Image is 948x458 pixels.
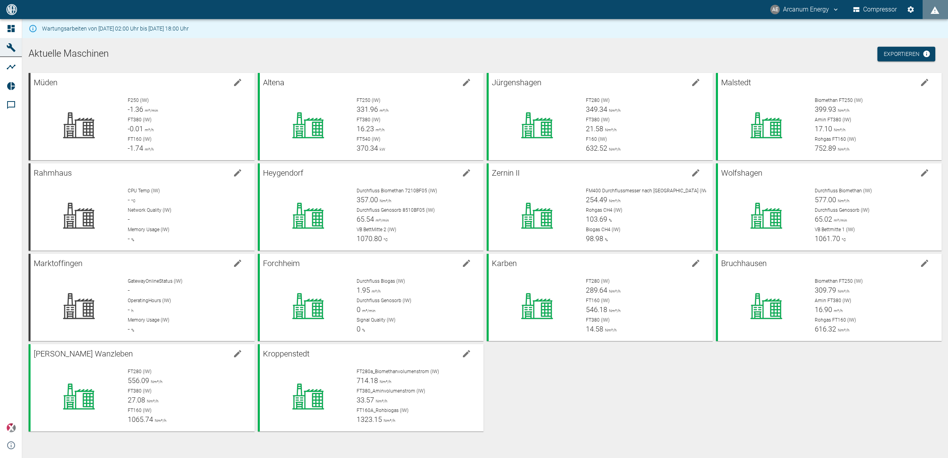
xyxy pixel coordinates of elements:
span: m³/h [378,108,388,113]
span: Nm³/h [607,147,620,151]
span: F250 (IW) [128,98,149,103]
a: Bruchhausenedit machineBiomethan FT250 (IW)309.79Nm³/hAmin FT380 (IW)16.90m³/hRohgas FT160 (IW)61... [716,254,942,341]
span: FT380 (IW) [128,117,152,123]
span: 16.90 [815,305,832,314]
button: edit machine [230,346,246,362]
a: Zernin IIedit machineFM400 Durchflussmesser nach [GEOGRAPHIC_DATA] (IW)254.49Nm³/hRohgas CH4 (IW)... [487,163,713,251]
span: FT160 (IW) [128,408,152,413]
span: CPU Temp (IW) [128,188,160,194]
span: 1.95 [357,286,370,294]
span: 1061.70 [815,234,840,243]
span: Amin FT380 (IW) [815,117,851,123]
span: 289.64 [586,286,607,294]
span: Nm³/h [382,418,395,423]
span: 16.23 [357,125,374,133]
span: Nm³/h [607,199,620,203]
span: 17.10 [815,125,832,133]
span: Durchfluss Biogas (IW) [357,278,405,284]
span: FT280 (IW) [586,278,610,284]
span: Durchfluss Genosorb (IW) [815,207,869,213]
span: Zernin II [492,168,520,178]
button: edit machine [917,165,933,181]
span: FM400 Durchflussmesser nach [GEOGRAPHIC_DATA] (IW) [586,188,708,194]
button: edit machine [917,255,933,271]
span: Nm³/h [145,399,158,403]
span: Biomethan FT250 (IW) [815,278,863,284]
span: Nm³/h [378,379,391,384]
span: 632.52 [586,144,607,152]
span: 309.79 [815,286,836,294]
span: Forchheim [263,259,300,268]
span: -1.36 [128,105,143,113]
span: m³/h [374,128,384,132]
span: kW [378,147,385,151]
a: Forchheimedit machineDurchfluss Biogas (IW)1.95m³/hDurchfluss Genosorb (IW)0m³/minSignal Quality ... [258,254,484,341]
span: Kroppenstedt [263,349,309,358]
span: Signal Quality (IW) [357,317,395,323]
span: FT380 (IW) [357,117,380,123]
span: - [128,286,130,294]
span: m³/h [143,128,154,132]
a: [PERSON_NAME] Wanzlebenedit machineFT280 (IW)556.09Nm³/hFT380 (IW)27.08Nm³/hFT160 (IW)1065.74Nm³/h [29,344,255,431]
span: Memory Usage (IW) [128,317,169,323]
span: m³/min [361,309,376,313]
span: FT280a_Biomethanvolumenstrom (IW) [357,369,439,374]
span: m³/h [832,309,842,313]
button: edit machine [917,75,933,90]
span: Nm³/h [836,108,849,113]
span: 616.32 [815,325,836,333]
span: Malstedt [721,78,751,87]
span: GatewayOnlineStatus (IW) [128,278,182,284]
h1: Aktuelle Maschinen [29,48,942,60]
span: % [607,218,612,222]
button: edit machine [688,75,704,90]
span: - [128,305,130,314]
span: -1.74 [128,144,143,152]
span: FT380_Aminvolumenstrom (IW) [357,388,425,394]
button: edit machine [230,165,246,181]
span: m³/min [832,218,847,222]
span: Rohgas CH4 (IW) [586,207,622,213]
span: F160 (IW) [586,136,607,142]
span: Müden [34,78,58,87]
span: - [128,234,130,243]
button: edit machine [688,255,704,271]
span: m³/h [143,147,154,151]
span: Nm³/h [149,379,162,384]
span: FT160A_Rohbiogas (IW) [357,408,409,413]
span: 546.18 [586,305,607,314]
a: Jürgenshagenedit machineFT280 (IW)349.34Nm³/hFT380 (IW)21.58Nm³/hF160 (IW)632.52Nm³/h [487,73,713,160]
span: Nm³/h [836,147,849,151]
span: 65.02 [815,215,832,223]
span: Nm³/h [836,328,849,332]
span: 1065.74 [128,415,153,424]
span: Nm³/h [374,399,387,403]
span: m³/min [143,108,158,113]
span: Nm³/h [603,328,616,332]
span: % [130,238,134,242]
span: Nm³/h [378,199,391,203]
span: 33.57 [357,396,374,404]
span: Jürgenshagen [492,78,541,87]
a: Altenaedit machineFT250 (IW)331.96m³/hFT380 (IW)16.23m³/hFT540 (IW)370.34kW [258,73,484,160]
span: 0 [357,325,361,333]
span: Nm³/h [832,128,845,132]
a: Exportieren [877,47,935,61]
span: 556.09 [128,376,149,385]
span: h [130,309,133,313]
span: Rohgas FT160 (IW) [815,317,856,323]
span: FT540 (IW) [357,136,380,142]
span: °C [840,238,846,242]
span: m³/min [374,218,389,222]
span: OperatingHours (IW) [128,298,171,303]
span: Nm³/h [607,309,620,313]
span: 254.49 [586,195,607,204]
span: 1323.15 [357,415,382,424]
span: 21.58 [586,125,603,133]
span: Biogas CH4 (IW) [586,227,620,232]
span: FT250 (IW) [357,98,380,103]
span: Altena [263,78,284,87]
button: edit machine [230,75,246,90]
span: - [128,215,130,223]
span: Durchfluss Biomethan (IW) [815,188,872,194]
